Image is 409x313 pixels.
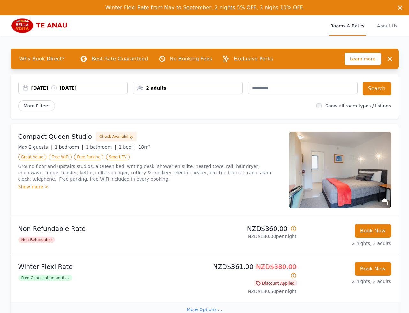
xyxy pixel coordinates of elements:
p: Ground floor and upstairs studios, a Queen bed, writing desk, shower en suite, heated towel rail,... [18,163,281,182]
span: Winter Flexi Rate from May to September, 2 nights 5% OFF, 3 nighs 10% OFF. [105,4,304,11]
p: Non Refundable Rate [18,224,202,233]
p: Exclusive Perks [234,55,273,63]
p: 2 nights, 2 adults [302,278,391,285]
p: No Booking Fees [170,55,212,63]
a: About Us [376,15,398,36]
div: 2 adults [133,85,242,91]
button: Search [363,82,391,95]
span: Discount Applied [254,280,297,286]
p: 2 nights, 2 adults [302,240,391,246]
div: Show more > [18,184,281,190]
span: 1 bedroom | [55,145,83,150]
span: NZD$380.00 [256,263,297,270]
p: Winter Flexi Rate [18,262,202,271]
span: Learn more [345,53,381,65]
span: Non Refundable [18,237,55,243]
span: Free Parking [74,154,103,160]
span: Why Book Direct? [14,52,70,65]
span: Free Cancellation until ... [18,275,72,281]
p: NZD$180.00 per night [207,233,297,239]
span: Max 2 guests | [18,145,52,150]
p: NZD$361.00 [207,262,297,280]
p: NZD$360.00 [207,224,297,233]
span: 1 bed | [119,145,136,150]
span: Free WiFi [49,154,72,160]
button: Book Now [355,224,391,238]
span: 18m² [138,145,150,150]
button: Book Now [355,262,391,276]
button: Check Availability [96,132,137,141]
span: Smart TV [106,154,130,160]
p: NZD$180.50 per night [207,288,297,294]
img: Bella Vista Te Anau [11,18,72,33]
div: [DATE] [DATE] [31,85,128,91]
span: More Filters [18,100,55,111]
a: Rooms & Rates [329,15,366,36]
h3: Compact Queen Studio [18,132,92,141]
label: Show all room types / listings [325,103,391,108]
span: Great Value [18,154,46,160]
span: 1 bathroom | [86,145,116,150]
p: Best Rate Guaranteed [91,55,148,63]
